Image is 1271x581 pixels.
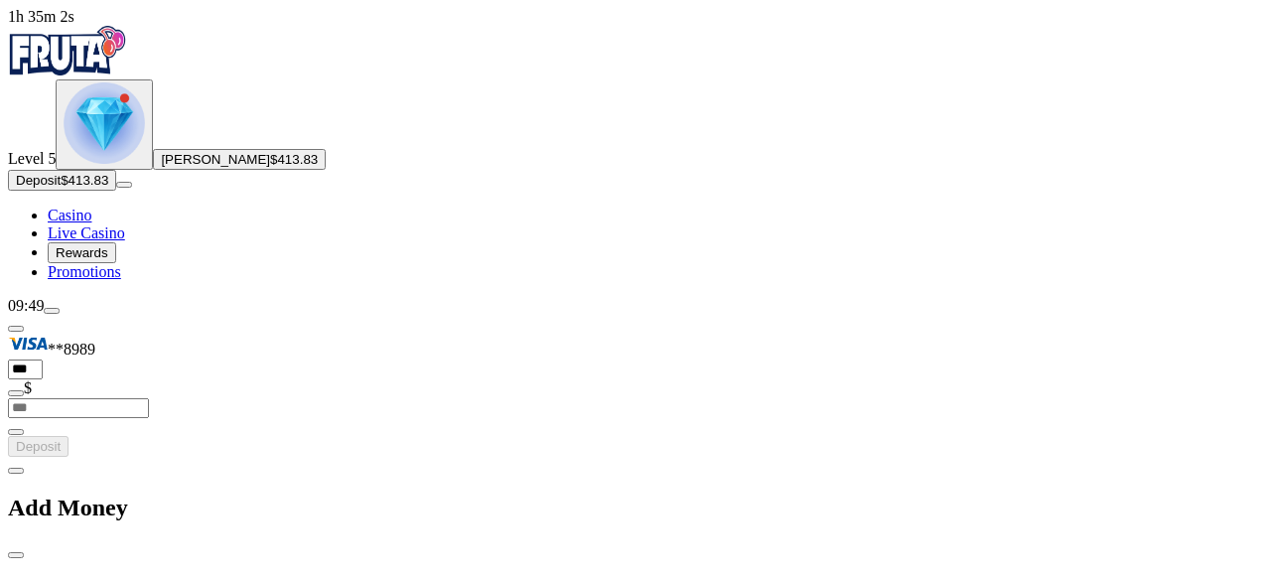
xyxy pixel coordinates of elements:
[48,263,121,280] a: Promotions
[56,245,108,260] span: Rewards
[8,468,24,474] button: chevron-left icon
[48,207,91,223] a: Casino
[8,552,24,558] button: close
[8,429,24,435] button: eye icon
[8,150,56,167] span: Level 5
[8,297,44,314] span: 09:49
[8,333,48,355] img: Visa
[48,242,116,263] button: Rewards
[64,82,145,164] img: level unlocked
[8,436,69,457] button: Deposit
[153,149,326,170] button: [PERSON_NAME]$413.83
[270,152,318,167] span: $413.83
[48,224,125,241] a: Live Casino
[8,326,24,332] button: Hide quick deposit form
[44,308,60,314] button: menu
[61,173,108,188] span: $413.83
[8,26,127,75] img: Fruta
[56,79,153,170] button: level unlocked
[16,173,61,188] span: Deposit
[116,182,132,188] button: menu
[24,379,32,396] span: $
[8,207,1263,281] nav: Main menu
[8,390,24,396] button: eye icon
[161,152,270,167] span: [PERSON_NAME]
[16,439,61,454] span: Deposit
[8,495,1263,521] h2: Add Money
[8,26,1263,281] nav: Primary
[8,170,116,191] button: Depositplus icon$413.83
[8,62,127,78] a: Fruta
[8,8,74,25] span: user session time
